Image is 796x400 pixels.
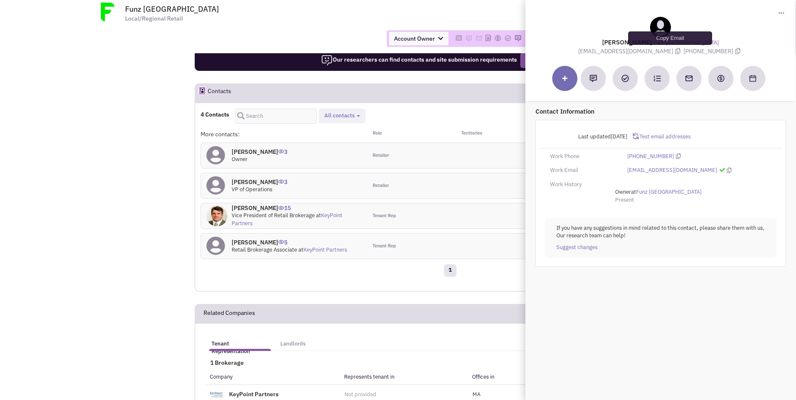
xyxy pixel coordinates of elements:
span: VP of Operations [232,186,272,193]
div: Territories [450,130,533,138]
span: [DATE] [611,133,627,140]
input: Search [235,109,317,124]
span: 5 [278,232,287,246]
span: at [232,212,342,227]
img: Please add to your accounts [504,35,511,42]
span: Tenant Rep [373,213,396,219]
h4: [PERSON_NAME] [232,239,347,246]
a: [EMAIL_ADDRESS][DOMAIN_NAME] [627,166,717,174]
span: Account Owner [389,32,448,45]
img: Add a note [590,75,597,82]
div: Work Email [545,166,622,174]
div: Work Phone [545,153,622,161]
lable: [PERSON_NAME] [602,38,652,46]
img: icon-UserInteraction.png [278,206,284,210]
span: at [615,188,702,195]
span: [EMAIL_ADDRESS][DOMAIN_NAME] [578,47,684,55]
span: 3 [278,172,287,186]
a: Suggest changes [556,244,598,252]
p: If you have any suggestions in mind related to this contact, please share them with us, Our resea... [556,224,765,240]
span: Owner [232,156,248,163]
a: KeyPoint Partners [232,212,342,227]
h4: [PERSON_NAME] [232,204,362,212]
h5: Tenant Representation [211,340,269,355]
img: kRBxBcyVgEqZA7sizgIUvg.jpg [206,205,227,226]
span: 3 [278,142,287,156]
img: icon-UserInteraction.png [278,240,284,244]
span: Present [615,196,634,203]
div: Last updated [545,129,633,145]
img: Create a deal [717,74,725,83]
a: [PHONE_NUMBER] [627,153,674,161]
span: All contacts [324,112,355,119]
img: Please add to your accounts [494,35,501,42]
a: Funz [GEOGRAPHIC_DATA] [636,188,702,196]
img: Please add to your accounts [465,35,472,42]
span: Retailer [373,152,389,159]
span: Retailer [373,182,389,189]
img: teammate.png [650,17,671,38]
h2: Contacts [208,84,231,102]
span: Retail Brokerage Associate [232,246,297,253]
div: Work History [545,181,622,189]
p: Contact Information [535,107,786,116]
h4: 4 Contacts [201,111,229,118]
span: Owner [615,188,631,195]
a: 1 [444,264,457,277]
span: Funz [GEOGRAPHIC_DATA] [125,4,219,14]
img: icon-UserInteraction.png [278,149,284,153]
span: Local/Regional Retail [125,14,183,23]
a: Tenant Representation [207,332,273,349]
div: Copy Email [628,31,712,45]
span: MA [472,391,480,398]
img: Send an email [685,74,693,83]
h4: [PERSON_NAME] [232,178,287,186]
div: Role [367,130,450,138]
span: [PHONE_NUMBER] [684,47,742,55]
img: Add a Task [621,75,629,82]
span: Our researchers can find contacts and site submission requirements [321,56,517,63]
span: Tenant Rep [373,243,396,249]
button: All contacts [322,112,363,120]
img: Please add to your accounts [475,35,482,42]
span: 1 Brokerage [206,359,244,366]
img: Schedule a Meeting [749,75,756,82]
img: icon-researcher-20.png [321,55,333,66]
span: Test email addresses [639,133,691,140]
img: icon-UserInteraction.png [278,179,284,184]
a: KeyPoint Partners [229,390,279,398]
span: 15 [278,198,291,212]
div: More contacts: [201,130,367,138]
img: Subscribe to a cadence [653,75,661,82]
span: Vice President of Retail Brokerage [232,212,315,219]
th: Represents tenant in [340,369,468,384]
button: Request Research [520,53,579,68]
h5: Landlords [280,340,305,348]
th: Offices in [468,369,627,384]
span: at [298,246,347,253]
h2: Related Companies [204,304,255,323]
a: KeyPoint Partners [303,246,347,253]
span: Not provided [344,391,376,398]
a: Landlords [276,332,310,349]
th: Company [206,369,340,384]
img: Please add to your accounts [514,35,521,42]
h4: [PERSON_NAME] [232,148,287,156]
